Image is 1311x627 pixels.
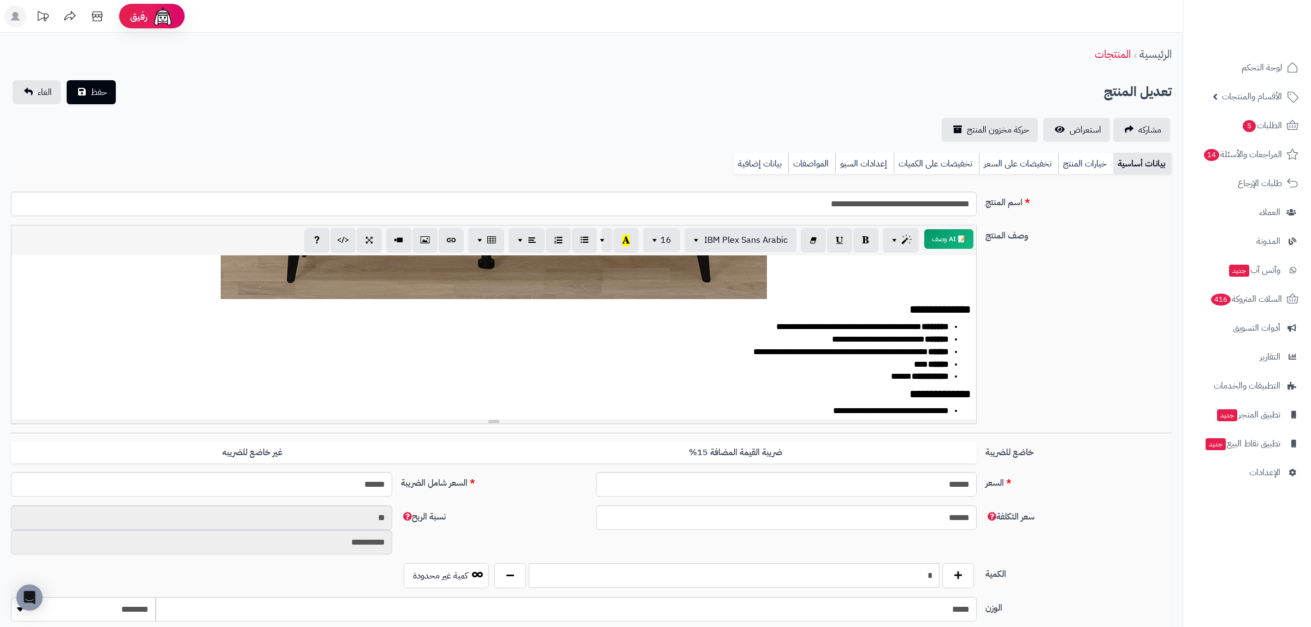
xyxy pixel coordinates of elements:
label: الكمية [981,563,1176,581]
span: المدونة [1256,234,1280,249]
span: المراجعات والأسئلة [1203,147,1282,162]
a: حركة مخزون المنتج [942,118,1038,142]
a: الإعدادات [1190,459,1304,486]
span: 14 [1204,149,1219,161]
span: جديد [1217,409,1237,421]
span: لوحة التحكم [1242,60,1282,75]
button: 16 [643,228,680,252]
span: استعراض [1070,123,1101,136]
a: الغاء [13,80,61,104]
span: جديد [1206,438,1226,450]
a: المنتجات [1095,46,1131,62]
span: الإعدادات [1249,465,1280,480]
a: المراجعات والأسئلة14 [1190,141,1304,168]
span: نسبة الربح [401,510,446,523]
a: مشاركه [1113,118,1170,142]
a: تخفيضات على السعر [979,153,1058,175]
span: حركة مخزون المنتج [967,123,1029,136]
h2: تعديل المنتج [1104,81,1172,103]
span: جديد [1229,265,1249,277]
span: طلبات الإرجاع [1238,176,1282,191]
label: ضريبة القيمة المضافة 15% [494,441,977,464]
span: تطبيق المتجر [1216,407,1280,422]
span: 16 [660,234,671,247]
a: بيانات إضافية [734,153,788,175]
span: الطلبات [1242,118,1282,133]
a: تطبيق المتجرجديد [1190,402,1304,428]
span: تطبيق نقاط البيع [1204,436,1280,451]
a: لوحة التحكم [1190,55,1304,81]
a: الرئيسية [1139,46,1172,62]
a: العملاء [1190,199,1304,225]
img: ai-face.png [152,5,174,27]
label: غير خاضع للضريبه [11,441,494,464]
span: مشاركه [1138,123,1161,136]
button: حفظ [67,80,116,104]
span: رفيق [130,10,147,23]
span: التقارير [1260,349,1280,365]
label: السعر [981,472,1176,489]
span: العملاء [1259,205,1280,220]
a: استعراض [1043,118,1110,142]
a: تخفيضات على الكميات [894,153,979,175]
a: وآتس آبجديد [1190,257,1304,283]
a: خيارات المنتج [1058,153,1113,175]
button: 📝 AI وصف [924,229,973,249]
a: أدوات التسويق [1190,315,1304,341]
a: طلبات الإرجاع [1190,170,1304,196]
span: حفظ [91,86,107,99]
label: السعر شامل الضريبة [397,472,592,489]
span: سعر التكلفة [985,510,1035,523]
label: وصف المنتج [981,225,1176,242]
a: التقارير [1190,344,1304,370]
span: الغاء [38,86,52,99]
div: Open Intercom Messenger [16,584,43,611]
label: خاضع للضريبة [981,441,1176,459]
span: أدوات التسويق [1233,320,1280,336]
span: IBM Plex Sans Arabic [704,234,788,247]
span: التطبيقات والخدمات [1214,378,1280,393]
span: 416 [1211,294,1231,306]
a: المواصفات [788,153,835,175]
a: تطبيق نقاط البيعجديد [1190,431,1304,457]
span: وآتس آب [1228,262,1280,278]
a: المدونة [1190,228,1304,254]
img: logo-2.png [1237,29,1301,52]
a: تحديثات المنصة [29,5,56,30]
span: الأقسام والمنتجات [1222,89,1282,104]
label: الوزن [981,597,1176,614]
a: الطلبات5 [1190,112,1304,139]
a: التطبيقات والخدمات [1190,373,1304,399]
a: بيانات أساسية [1113,153,1172,175]
a: السلات المتروكة416 [1190,286,1304,312]
span: السلات المتروكة [1210,291,1282,307]
a: إعدادات السيو [835,153,894,175]
button: IBM Plex Sans Arabic [684,228,796,252]
label: اسم المنتج [981,192,1176,209]
span: 5 [1243,120,1256,132]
